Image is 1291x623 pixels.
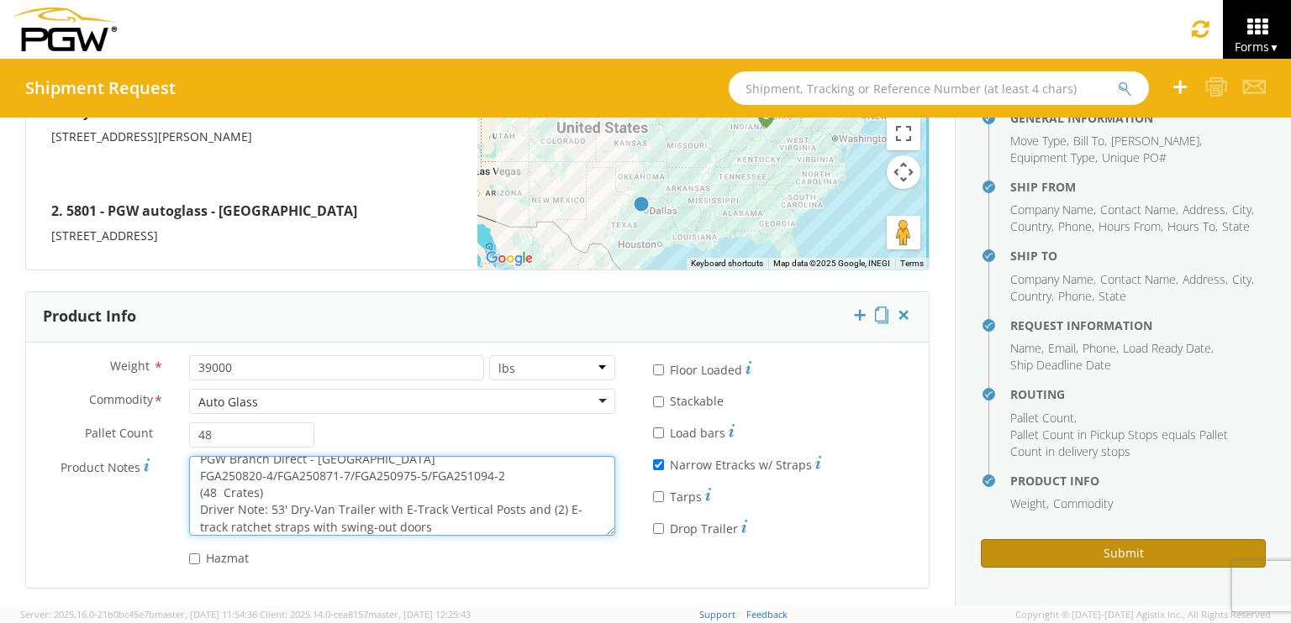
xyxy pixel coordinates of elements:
span: State [1099,288,1126,304]
h3: Product Info [43,308,136,325]
span: ▼ [1269,40,1279,55]
input: Tarps [653,491,664,502]
label: Stackable [653,390,727,410]
div: Auto Glass [198,394,258,411]
label: Narrow Etracks w/ Straps [653,453,821,474]
li: , [1183,271,1228,288]
li: , [1100,202,1178,218]
button: Drag Pegman onto the map to open Street View [887,216,920,249]
li: , [1010,271,1096,288]
li: , [1058,288,1094,305]
img: pgw-form-logo-1aaa8060b1cc70fad034.png [13,8,117,51]
span: Server: 2025.16.0-21b0bc45e7b [20,608,257,620]
span: City [1232,202,1251,217]
span: Ship Deadline Date [1010,357,1111,373]
span: [PERSON_NAME] [1111,133,1199,149]
h4: Product Info [1010,474,1266,487]
span: Name [1010,340,1041,356]
a: Open this area in Google Maps (opens a new window) [482,248,537,270]
span: Contact Name [1100,202,1176,217]
span: master, [DATE] 11:54:36 [155,608,257,620]
img: Google [482,248,537,270]
a: Support [699,608,735,620]
span: Address [1183,202,1225,217]
span: master, [DATE] 12:25:43 [368,608,471,620]
span: Company Name [1010,271,1093,287]
h4: Ship From [1010,181,1266,193]
span: Pallet Count [85,425,153,444]
li: , [1058,218,1094,235]
input: Drop Trailer [653,523,664,534]
li: , [1183,202,1228,218]
button: Keyboard shortcuts [691,258,763,270]
button: Map camera controls [887,155,920,189]
li: , [1010,288,1054,305]
span: Forms [1235,39,1279,55]
li: , [1099,218,1163,235]
input: Shipment, Tracking or Reference Number (at least 4 chars) [729,71,1149,105]
span: Country [1010,218,1051,234]
span: Phone [1083,340,1116,356]
li: , [1010,495,1049,512]
li: , [1010,149,1098,166]
li: , [1083,340,1119,357]
span: Pallet Count in Pickup Stops equals Pallet Count in delivery stops [1010,427,1228,459]
span: Commodity [1053,495,1113,511]
a: Feedback [746,608,788,620]
label: Tarps [653,485,711,505]
h4: Request Information [1010,319,1266,332]
span: Move Type [1010,133,1067,149]
span: State [1222,218,1250,234]
li: , [1111,133,1202,149]
input: Hazmat [189,553,200,564]
li: , [1232,271,1254,288]
span: Contact Name [1100,271,1176,287]
li: , [1073,133,1107,149]
input: Floor Loaded [653,364,664,375]
label: Load bars [653,421,735,442]
span: [STREET_ADDRESS][PERSON_NAME] [51,128,252,144]
h4: Ship To [1010,249,1266,262]
li: , [1010,410,1077,427]
span: Email [1048,340,1076,356]
h4: Shipment Request [25,79,176,97]
li: , [1010,340,1044,357]
span: City [1232,271,1251,287]
span: Bill To [1073,133,1104,149]
h4: General Information [1010,112,1266,124]
span: Weight [1010,495,1046,511]
li: , [1010,133,1069,149]
span: Client: 2025.14.0-cea8157 [260,608,471,620]
button: Toggle fullscreen view [887,117,920,150]
li: , [1100,271,1178,288]
span: Phone [1058,218,1092,234]
span: Phone [1058,288,1092,304]
span: [STREET_ADDRESS] [51,228,158,243]
label: Hazmat [189,547,252,567]
span: Hours From [1099,218,1161,234]
span: Copyright © [DATE]-[DATE] Agistix Inc., All Rights Reserved [1015,608,1271,621]
li: , [1010,202,1096,218]
a: Terms [900,259,924,268]
li: , [1010,218,1054,235]
li: , [1232,202,1254,218]
span: Equipment Type [1010,149,1095,165]
input: Narrow Etracks w/ Straps [653,459,664,470]
span: Company Name [1010,202,1093,217]
span: Map data ©2025 Google, INEGI [773,259,890,268]
li: , [1167,218,1218,235]
span: Product Notes [61,459,140,475]
label: Floor Loaded [653,359,751,379]
span: Weight [110,358,150,374]
li: , [1123,340,1214,357]
h4: 2. 5801 - PGW autoglass - [GEOGRAPHIC_DATA] [51,196,452,228]
li: , [1048,340,1078,357]
span: Country [1010,288,1051,304]
input: Stackable [653,396,664,407]
label: Drop Trailer [653,517,747,537]
span: Hours To [1167,218,1215,234]
span: Load Ready Date [1123,340,1211,356]
span: Commodity [89,391,153,411]
input: Load bars [653,427,664,438]
h4: Routing [1010,388,1266,400]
